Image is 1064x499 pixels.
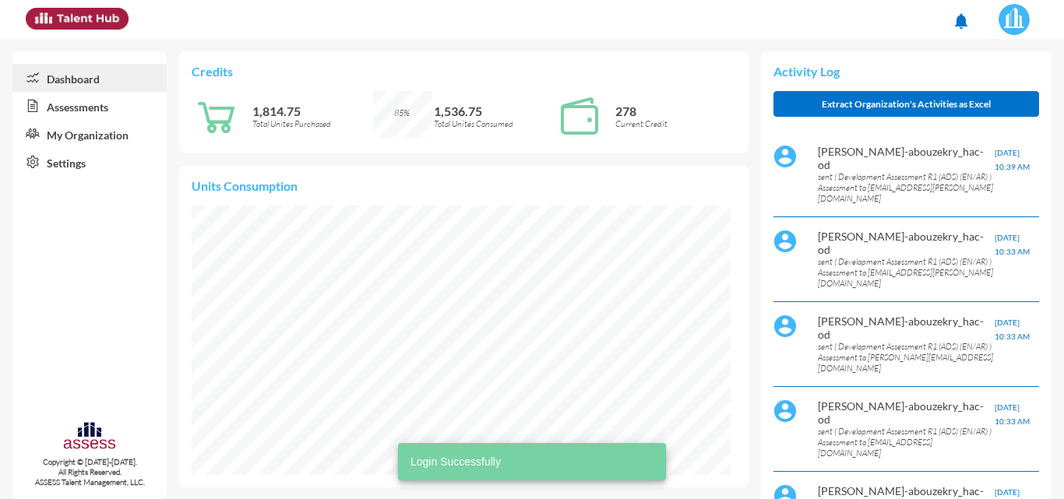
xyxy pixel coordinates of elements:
[995,148,1030,171] span: [DATE] 10:39 AM
[434,104,555,118] p: 1,536.75
[995,402,1030,426] span: [DATE] 10:33 AM
[773,399,797,423] img: default%20profile%20image.svg
[394,107,410,118] span: 85%
[818,256,995,289] p: sent ( Development Assessment R1 (ADS) (EN/AR) ) Assessment to [EMAIL_ADDRESS][PERSON_NAME][DOMAI...
[818,315,995,341] p: [PERSON_NAME]-abouzekry_hac-od
[12,148,167,176] a: Settings
[773,230,797,253] img: default%20profile%20image.svg
[12,64,167,92] a: Dashboard
[62,420,116,454] img: assesscompany-logo.png
[818,426,995,459] p: sent ( Development Assessment R1 (ADS) (EN/AR) ) Assessment to [EMAIL_ADDRESS][DOMAIN_NAME]
[773,91,1039,117] button: Extract Organization's Activities as Excel
[615,104,736,118] p: 278
[615,118,736,129] p: Current Credit
[818,399,995,426] p: [PERSON_NAME]-abouzekry_hac-od
[12,457,167,487] p: Copyright © [DATE]-[DATE]. All Rights Reserved. ASSESS Talent Management, LLC.
[252,118,373,129] p: Total Unites Purchased
[434,118,555,129] p: Total Unites Consumed
[773,145,797,168] img: default%20profile%20image.svg
[818,145,995,171] p: [PERSON_NAME]-abouzekry_hac-od
[818,171,995,204] p: sent ( Development Assessment R1 (ADS) (EN/AR) ) Assessment to [EMAIL_ADDRESS][PERSON_NAME][DOMAI...
[12,120,167,148] a: My Organization
[192,178,735,193] p: Units Consumption
[952,12,971,30] mat-icon: notifications
[995,318,1030,341] span: [DATE] 10:33 AM
[995,233,1030,256] span: [DATE] 10:33 AM
[773,64,1039,79] p: Activity Log
[410,454,501,469] span: Login Successfully
[818,230,995,256] p: [PERSON_NAME]-abouzekry_hac-od
[192,64,735,79] p: Credits
[773,315,797,338] img: default%20profile%20image.svg
[12,92,167,120] a: Assessments
[818,341,995,374] p: sent ( Development Assessment R1 (ADS) (EN/AR) ) Assessment to [PERSON_NAME][EMAIL_ADDRESS][DOMAI...
[252,104,373,118] p: 1,814.75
